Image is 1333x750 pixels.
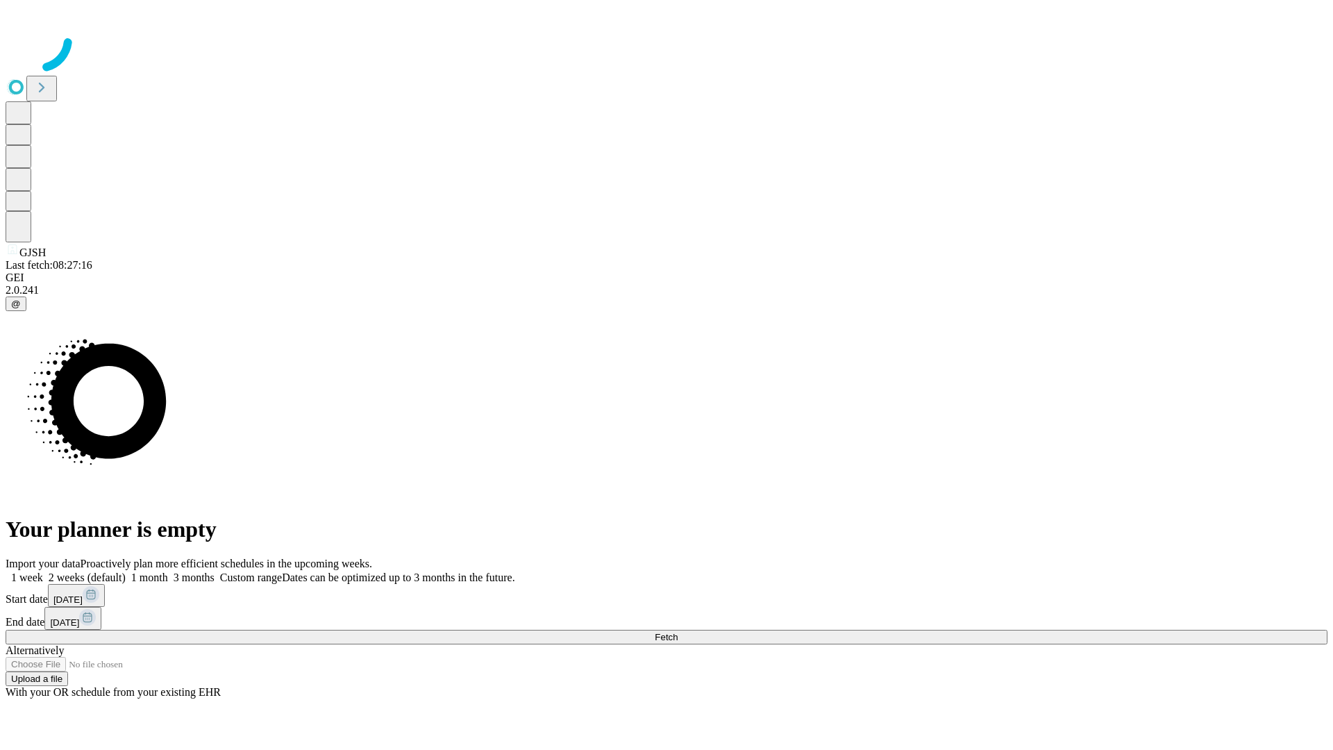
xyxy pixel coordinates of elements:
[6,297,26,311] button: @
[6,584,1327,607] div: Start date
[282,572,514,583] span: Dates can be optimized up to 3 months in the future.
[44,607,101,630] button: [DATE]
[6,630,1327,644] button: Fetch
[655,632,678,642] span: Fetch
[48,584,105,607] button: [DATE]
[49,572,126,583] span: 2 weeks (default)
[11,572,43,583] span: 1 week
[6,686,221,698] span: With your OR schedule from your existing EHR
[6,517,1327,542] h1: Your planner is empty
[131,572,168,583] span: 1 month
[174,572,215,583] span: 3 months
[220,572,282,583] span: Custom range
[11,299,21,309] span: @
[6,672,68,686] button: Upload a file
[6,607,1327,630] div: End date
[6,259,92,271] span: Last fetch: 08:27:16
[19,247,46,258] span: GJSH
[81,558,372,569] span: Proactively plan more efficient schedules in the upcoming weeks.
[53,594,83,605] span: [DATE]
[6,284,1327,297] div: 2.0.241
[6,644,64,656] span: Alternatively
[50,617,79,628] span: [DATE]
[6,272,1327,284] div: GEI
[6,558,81,569] span: Import your data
